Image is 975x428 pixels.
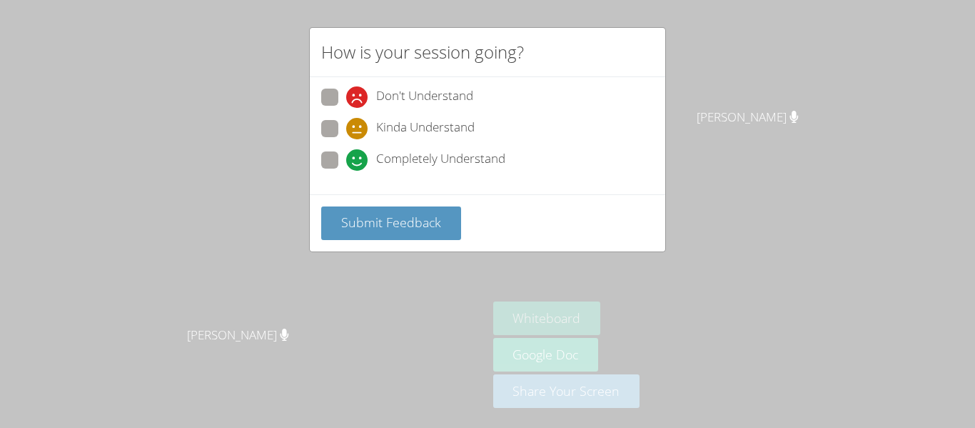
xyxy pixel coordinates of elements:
[321,206,461,240] button: Submit Feedback
[341,214,441,231] span: Submit Feedback
[376,118,475,139] span: Kinda Understand
[321,39,524,65] h2: How is your session going?
[376,86,473,108] span: Don't Understand
[376,149,505,171] span: Completely Understand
